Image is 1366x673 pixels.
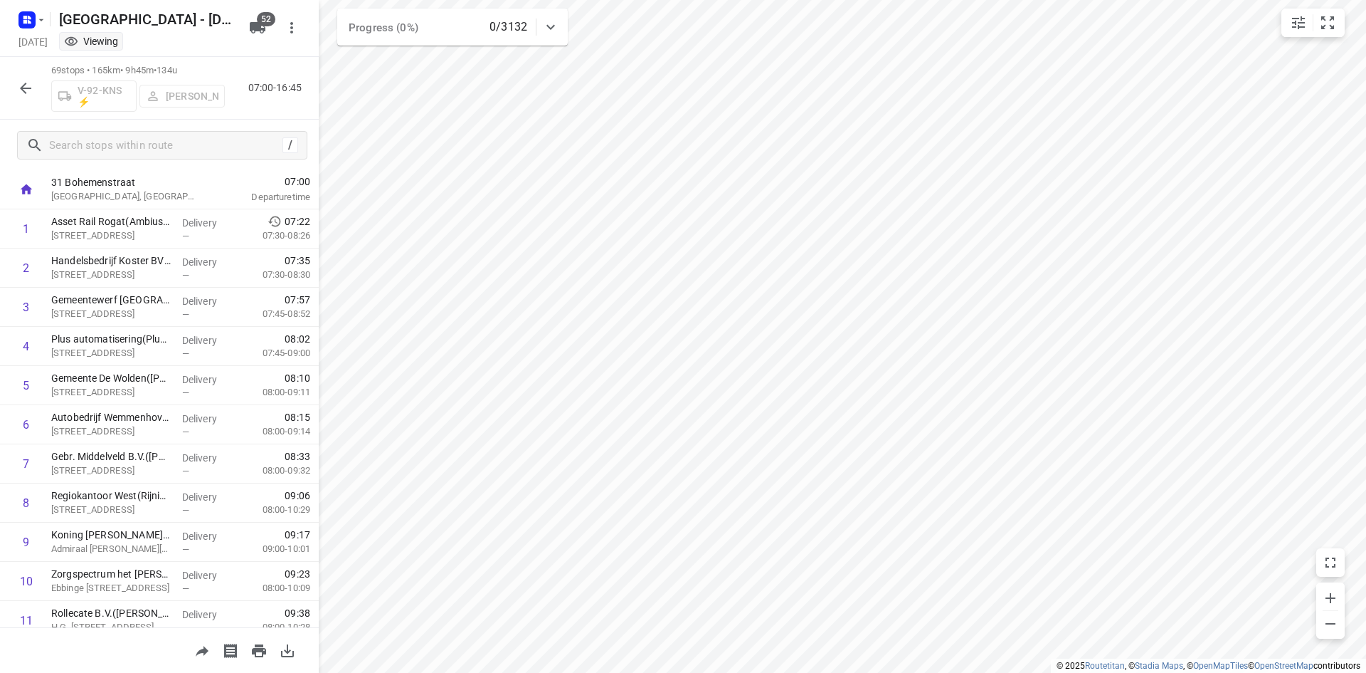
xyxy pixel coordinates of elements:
p: 07:00-16:45 [248,80,307,95]
a: Stadia Maps [1135,661,1183,671]
p: Delivery [182,529,235,543]
p: Oosterveldweg 6, Alteveer [51,464,171,478]
p: Delivery [182,255,235,269]
button: 52 [243,14,272,42]
div: 10 [20,575,33,588]
p: H.G. Zwerusstraat 3, Staphorst [51,620,171,635]
span: 08:02 [285,332,310,346]
span: 07:35 [285,254,310,268]
p: 08:00-09:14 [240,424,310,439]
span: — [182,466,189,476]
span: 134u [157,65,177,75]
p: 07:30-08:30 [240,268,310,282]
p: 07:45-09:00 [240,346,310,360]
span: Progress (0%) [349,21,418,34]
span: 09:38 [285,606,310,620]
p: [STREET_ADDRESS] [51,503,171,517]
p: Delivery [182,451,235,465]
div: 8 [23,496,29,510]
span: 09:17 [285,528,310,542]
p: Gemeentewerf Zuidwolde(Elma Lunenborg / Mark Hummel) [51,293,171,307]
p: [STREET_ADDRESS] [51,229,171,243]
p: Delivery [182,568,235,583]
div: 3 [23,301,29,314]
span: 07:00 [216,174,310,189]
p: [STREET_ADDRESS] [51,307,171,321]
p: Handelsweg 13, Zuidwolde Dr [51,346,171,360]
span: — [182,309,189,320]
p: Delivery [182,412,235,426]
p: 08:00-09:32 [240,464,310,478]
p: Raadhuisstraat 2, Zuidwolde [51,385,171,400]
a: OpenMapTiles [1193,661,1248,671]
p: Autobedrijf Wemmenhove(Rutger Wemmenhove) [51,410,171,424]
p: 08:00-10:29 [240,503,310,517]
a: Routetitan [1085,661,1125,671]
span: — [182,427,189,437]
span: — [182,348,189,359]
p: Delivery [182,490,235,504]
button: Fit zoom [1313,9,1342,37]
span: 08:15 [285,410,310,424]
p: Rollecate B.V.(John De Vlieger) [51,606,171,620]
div: small contained button group [1281,9,1345,37]
span: — [182,544,189,555]
div: 5 [23,379,29,392]
p: Admiraal W.G. van Nesstraat 12, Staphorst [51,542,171,556]
p: 08:00-10:28 [240,620,310,635]
span: — [182,622,189,633]
p: Gebr. Middelveld B.V.(Erik Venema) [51,449,171,464]
a: OpenStreetMap [1254,661,1313,671]
span: — [182,505,189,516]
p: 07:30-08:26 [240,229,310,243]
div: Progress (0%)0/3132 [337,9,568,46]
p: 08:00-10:09 [240,581,310,595]
p: Departure time [216,190,310,204]
span: 08:10 [285,371,310,385]
p: 09:00-10:01 [240,542,310,556]
p: Zorgspectrum het Zand - De Berghorst(Jan Folkekerstma) [51,567,171,581]
p: Delivery [182,607,235,622]
p: Delivery [182,294,235,308]
span: — [182,231,189,241]
p: Handelsbedrijf Koster BV(Geertje Bisschop) [51,254,171,268]
span: 52 [257,12,275,26]
p: Koning Willem-Alexanderschool(Jan Kuijers) [51,528,171,542]
span: — [182,270,189,281]
p: Asset Rail Rogat(Ambius klantenservice) [51,214,171,229]
span: Share route [188,643,216,657]
p: Regiokantoor West(Rijnie Trip) [51,489,171,503]
p: 69 stops • 165km • 9h45m [51,64,225,78]
span: — [182,583,189,594]
span: Print shipping labels [216,643,245,657]
div: 9 [23,536,29,549]
p: [GEOGRAPHIC_DATA], [GEOGRAPHIC_DATA] [51,189,199,204]
p: 31 Bohemenstraat [51,175,199,189]
p: Delivery [182,372,235,387]
svg: Early [268,214,282,229]
p: 0/3132 [489,19,527,36]
p: [STREET_ADDRESS] [51,268,171,282]
div: / [282,137,298,153]
p: Delivery [182,216,235,230]
span: Print route [245,643,273,657]
span: — [182,387,189,398]
button: Map settings [1284,9,1313,37]
input: Search stops within route [49,135,282,157]
p: Gemeente De Wolden(Rolinda Neuwitter) [51,371,171,385]
p: 08:00-09:11 [240,385,310,400]
span: 09:06 [285,489,310,503]
p: [STREET_ADDRESS] [51,424,171,439]
span: 09:23 [285,567,310,581]
div: 11 [20,614,33,627]
span: 07:22 [285,214,310,229]
span: Download route [273,643,302,657]
p: Delivery [182,333,235,348]
span: • [154,65,157,75]
span: 07:57 [285,293,310,307]
div: 7 [23,457,29,471]
li: © 2025 , © , © © contributors [1057,661,1360,671]
p: Plus automatisering(Plus automatisering) [51,332,171,346]
p: Ebbinge Wubbenlaan 80, Staphorst [51,581,171,595]
span: 08:33 [285,449,310,464]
